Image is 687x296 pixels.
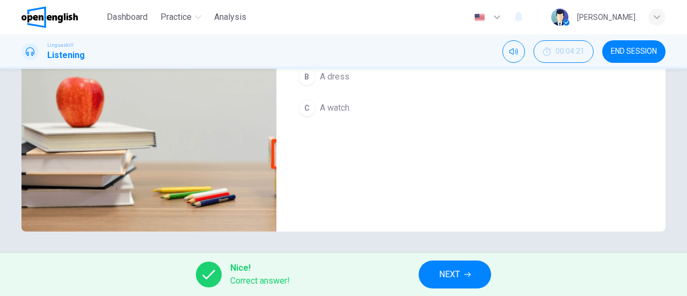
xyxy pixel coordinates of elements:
[551,9,568,26] img: Profile picture
[21,6,103,28] a: OpenEnglish logo
[419,261,491,288] button: NEXT
[210,8,251,27] button: Analysis
[230,275,290,287] span: Correct answer!
[602,40,666,63] button: END SESSION
[533,40,594,63] button: 00:04:21
[107,11,148,24] span: Dashboard
[47,41,74,49] span: Linguaskill
[230,262,290,275] span: Nice!
[47,49,85,62] h1: Listening
[21,6,78,28] img: OpenEnglish logo
[611,47,657,56] span: END SESSION
[214,11,246,24] span: Analysis
[156,8,206,27] button: Practice
[439,267,460,282] span: NEXT
[556,47,584,56] span: 00:04:21
[577,11,635,24] div: [PERSON_NAME]
[533,40,594,63] div: Hide
[473,13,486,21] img: en
[160,11,192,24] span: Practice
[103,8,152,27] button: Dashboard
[502,40,525,63] div: Mute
